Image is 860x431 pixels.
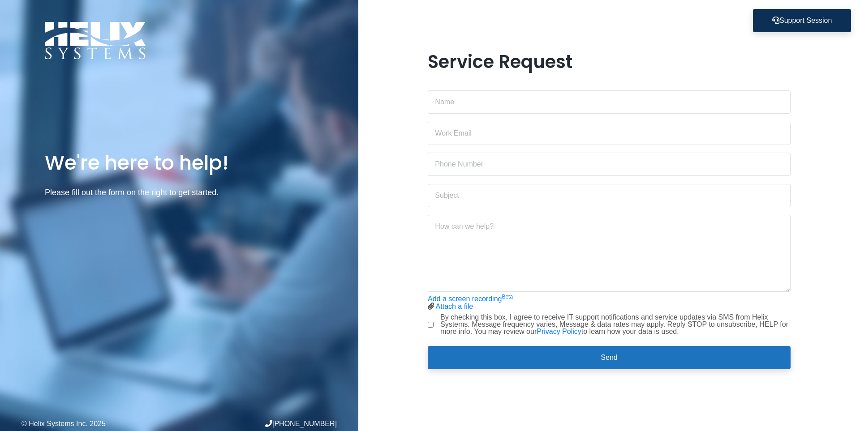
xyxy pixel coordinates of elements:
[436,303,473,310] a: Attach a file
[428,153,791,176] input: Phone Number
[753,9,851,32] button: Support Session
[502,294,513,300] sup: Beta
[428,51,791,73] h1: Service Request
[428,184,791,207] input: Subject
[45,150,314,175] h1: We're here to help!
[428,346,791,369] button: Send
[428,295,513,303] a: Add a screen recordingBeta
[440,314,791,335] label: By checking this box, I agree to receive IT support notifications and service updates via SMS fro...
[179,420,337,427] div: [PHONE_NUMBER]
[428,90,791,114] input: Name
[45,21,146,60] img: Logo
[537,328,581,335] a: Privacy Policy
[45,186,314,199] p: Please fill out the form on the right to get started.
[428,122,791,145] input: Work Email
[21,420,179,427] div: © Helix Systems Inc. 2025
